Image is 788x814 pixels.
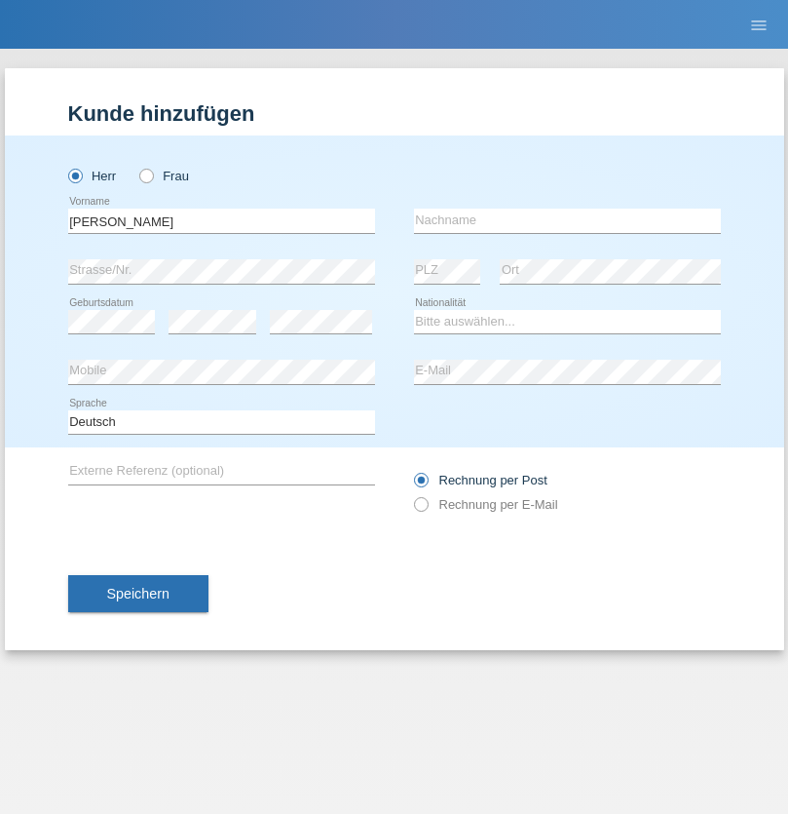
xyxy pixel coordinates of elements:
[414,497,427,522] input: Rechnung per E-Mail
[68,101,721,126] h1: Kunde hinzufügen
[107,586,169,601] span: Speichern
[68,169,117,183] label: Herr
[739,19,778,30] a: menu
[414,497,558,512] label: Rechnung per E-Mail
[414,473,427,497] input: Rechnung per Post
[749,16,769,35] i: menu
[414,473,547,487] label: Rechnung per Post
[139,169,152,181] input: Frau
[68,575,208,612] button: Speichern
[68,169,81,181] input: Herr
[139,169,189,183] label: Frau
